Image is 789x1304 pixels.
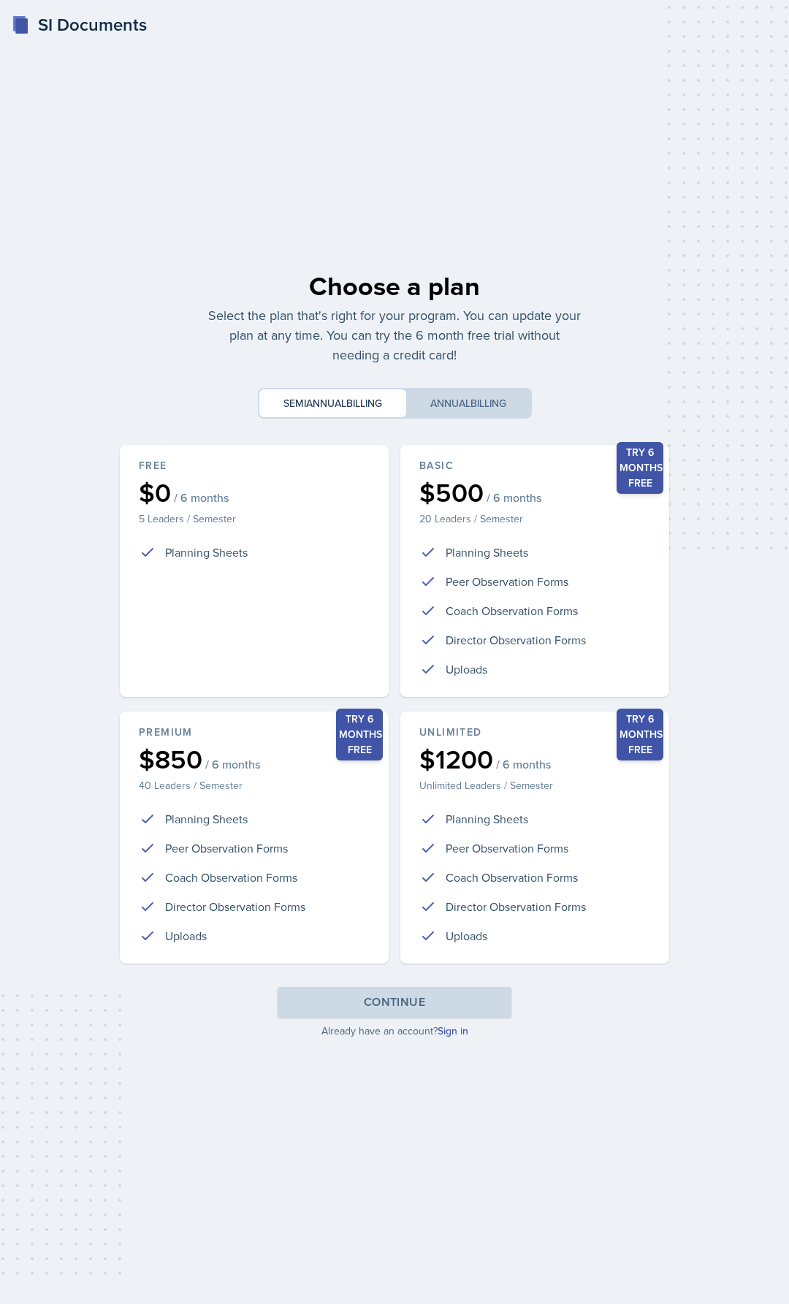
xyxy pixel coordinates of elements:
a: Sign in [438,1023,468,1038]
div: Free [139,458,370,473]
span: / 6 months [174,490,229,505]
span: / 6 months [496,757,551,771]
p: 5 Leaders / Semester [139,511,370,526]
div: $850 [139,746,370,772]
div: $0 [139,479,370,506]
p: Coach Observation Forms [446,869,578,886]
div: Try 6 months free [617,709,663,760]
p: Planning Sheets [165,544,248,561]
p: Uploads [446,660,487,678]
p: Uploads [446,927,487,945]
p: Peer Observation Forms [165,839,288,857]
p: Uploads [165,927,207,945]
div: Basic [419,458,650,473]
div: Try 6 months free [336,709,383,760]
p: Peer Observation Forms [446,839,568,857]
p: 20 Leaders / Semester [419,511,650,526]
div: Continue [364,994,425,1011]
button: Annualbilling [406,389,530,417]
p: Coach Observation Forms [165,869,297,886]
span: billing [346,396,382,411]
span: billing [470,396,506,411]
span: / 6 months [205,757,260,771]
div: $500 [419,479,650,506]
p: Peer Observation Forms [446,573,568,590]
p: Director Observation Forms [446,898,586,915]
div: Unlimited [419,725,650,740]
p: Unlimited Leaders / Semester [419,778,650,793]
div: Choose a plan [207,266,582,305]
button: Continue [278,987,511,1018]
div: Premium [139,725,370,740]
p: 40 Leaders / Semester [139,778,370,793]
span: / 6 months [487,490,541,505]
p: Coach Observation Forms [446,602,578,619]
p: Planning Sheets [446,544,528,561]
div: Try 6 months free [617,442,663,494]
p: Planning Sheets [446,810,528,828]
p: Director Observation Forms [446,631,586,649]
p: Select the plan that's right for your program. You can update your plan at any time. You can try ... [207,305,582,365]
p: Already have an account? [120,1023,669,1038]
button: Semiannualbilling [259,389,406,417]
p: Director Observation Forms [165,898,305,915]
p: Planning Sheets [165,810,248,828]
div: $1200 [419,746,650,772]
a: SI Documents [12,12,147,38]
